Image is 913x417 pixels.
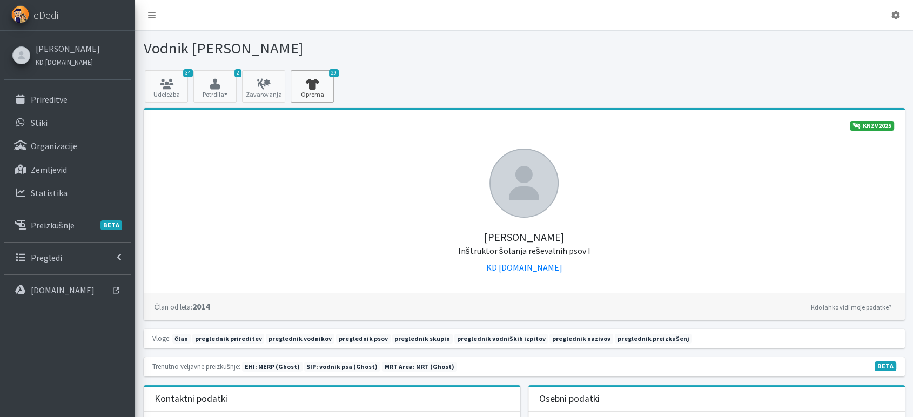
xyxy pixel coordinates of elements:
img: eDedi [11,5,29,23]
a: Statistika [4,182,131,204]
p: Preizkušnje [31,220,75,231]
small: Inštruktor šolanja reševalnih psov I [458,245,590,256]
span: Naslednja preizkušnja: pomlad 2027 [382,362,457,372]
a: [PERSON_NAME] [36,42,100,55]
a: [DOMAIN_NAME] [4,279,131,301]
p: Zemljevid [31,164,67,175]
a: 29 Oprema [291,70,334,103]
a: Stiki [4,112,131,133]
p: Stiki [31,117,48,128]
small: Član od leta: [155,302,192,311]
span: preglednik vodnikov [266,334,334,344]
span: preglednik vodniških izpitov [454,334,548,344]
a: Pregledi [4,247,131,268]
span: član [172,334,191,344]
span: 34 [183,69,193,77]
span: Naslednja preizkušnja: jesen 2025 [242,362,303,372]
button: 2 Potrdila [193,70,237,103]
span: eDedi [33,7,58,23]
a: 34 Udeležba [145,70,188,103]
strong: 2014 [155,301,210,312]
a: Organizacije [4,135,131,157]
h5: [PERSON_NAME] [155,218,894,257]
h1: Vodnik [PERSON_NAME] [144,39,520,58]
a: KD [DOMAIN_NAME] [486,262,562,273]
span: Naslednja preizkušnja: pomlad 2027 [304,362,381,372]
h3: Kontaktni podatki [155,393,227,405]
span: 29 [329,69,339,77]
p: [DOMAIN_NAME] [31,285,95,295]
span: V fazi razvoja [875,361,896,371]
span: BETA [100,220,122,230]
a: KNZV2025 [850,121,894,131]
a: PreizkušnjeBETA [4,214,131,236]
span: 2 [234,69,241,77]
span: preglednik nazivov [549,334,613,344]
a: Kdo lahko vidi moje podatke? [808,301,894,314]
p: Organizacije [31,140,77,151]
p: Pregledi [31,252,62,263]
a: Zavarovanja [242,70,285,103]
small: KD [DOMAIN_NAME] [36,58,93,66]
a: KD [DOMAIN_NAME] [36,55,100,68]
small: Trenutno veljavne preizkušnje: [152,362,240,371]
span: preglednik skupin [392,334,453,344]
h3: Osebni podatki [539,393,600,405]
span: preglednik psov [336,334,391,344]
a: Prireditve [4,89,131,110]
span: preglednik prireditev [192,334,265,344]
span: preglednik preizkušenj [615,334,692,344]
p: Prireditve [31,94,68,105]
p: Statistika [31,187,68,198]
a: Zemljevid [4,159,131,180]
small: Vloge: [152,334,171,342]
